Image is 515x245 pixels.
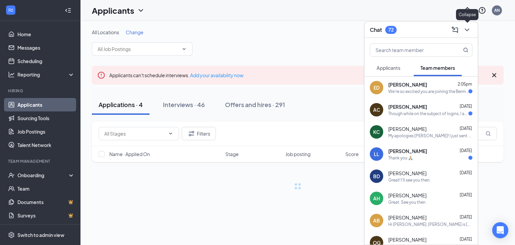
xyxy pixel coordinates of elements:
[190,72,243,78] a: Add your availability now
[458,82,472,87] span: 2:05pm
[388,126,426,132] span: [PERSON_NAME]
[98,45,179,53] input: All Job Postings
[460,104,472,109] span: [DATE]
[460,170,472,175] span: [DATE]
[478,6,486,14] svg: QuestionInfo
[388,199,426,205] div: Great. See you then.
[17,182,75,195] a: Team
[17,111,75,125] a: Sourcing Tools
[388,148,427,154] span: [PERSON_NAME]
[460,237,472,242] span: [DATE]
[388,103,427,110] span: [PERSON_NAME]
[388,222,472,227] div: Hi [PERSON_NAME], [PERSON_NAME] is [PERSON_NAME] from [DEMOGRAPHIC_DATA]-fil-A. We were expecting...
[17,125,75,138] a: Job Postings
[17,232,64,238] div: Switch to admin view
[460,214,472,219] span: [DATE]
[456,9,478,20] div: Collapse
[494,7,500,13] div: AN
[17,172,69,179] div: Onboarding
[109,151,150,157] span: Name · Applied On
[17,98,75,111] a: Applicants
[388,89,468,94] div: We're so excited you are joining the Bermuda Run [DEMOGRAPHIC_DATA]-fil-Ateam ! Do you know anyon...
[388,214,426,221] span: [PERSON_NAME]
[92,5,134,16] h1: Applicants
[420,65,455,71] span: Team members
[17,54,75,68] a: Scheduling
[7,7,14,13] svg: WorkstreamLogo
[388,27,394,33] div: 72
[8,71,15,78] svg: Analysis
[373,173,380,180] div: BD
[388,192,426,199] span: [PERSON_NAME]
[225,100,285,109] div: Offers and hires · 291
[182,127,216,140] button: Filter Filters
[388,177,431,183] div: Great! I'll see you then.
[373,129,380,135] div: KC
[137,6,145,14] svg: ChevronDown
[451,26,459,34] svg: ComposeMessage
[388,236,426,243] span: [PERSON_NAME]
[17,41,75,54] a: Messages
[388,81,427,88] span: [PERSON_NAME]
[463,6,471,14] svg: Notifications
[463,47,468,53] svg: MagnifyingGlass
[388,170,426,177] span: [PERSON_NAME]
[109,72,243,78] span: Applicants can't schedule interviews.
[17,71,75,78] div: Reporting
[460,126,472,131] span: [DATE]
[285,151,310,157] span: Job posting
[97,71,105,79] svg: Error
[17,138,75,152] a: Talent Network
[17,28,75,41] a: Home
[163,100,205,109] div: Interviews · 46
[460,148,472,153] span: [DATE]
[485,131,491,136] svg: MagnifyingGlass
[17,209,75,222] a: SurveysCrown
[373,217,380,224] div: AB
[463,26,471,34] svg: ChevronDown
[8,88,73,94] div: Hiring
[225,151,239,157] span: Stage
[373,195,380,202] div: AH
[388,155,413,161] div: Thank you 🙏🏼
[370,44,450,56] input: Search team member
[492,222,508,238] div: Open Intercom Messenger
[17,195,75,209] a: DocumentsCrown
[345,151,359,157] span: Score
[187,130,195,138] svg: Filter
[8,172,15,179] svg: UserCheck
[104,130,165,137] input: All Stages
[462,24,472,35] button: ChevronDown
[370,26,382,34] h3: Chat
[65,7,71,14] svg: Collapse
[8,158,73,164] div: Team Management
[460,192,472,197] span: [DATE]
[374,84,380,91] div: ED
[181,46,187,52] svg: ChevronDown
[490,71,498,79] svg: Cross
[388,111,468,116] div: Though while on the subject of logins, I am having trouble setting up my Slack app. My sister tri...
[373,106,380,113] div: AC
[377,65,400,71] span: Applicants
[126,29,144,35] span: Change
[168,131,173,136] svg: ChevronDown
[99,100,143,109] div: Applications · 4
[374,151,379,157] div: LL
[388,133,472,139] div: My apologies [PERSON_NAME]! I just sent you the email that I meant to send before.
[8,232,15,238] svg: Settings
[92,29,119,35] span: All Locations
[450,24,460,35] button: ComposeMessage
